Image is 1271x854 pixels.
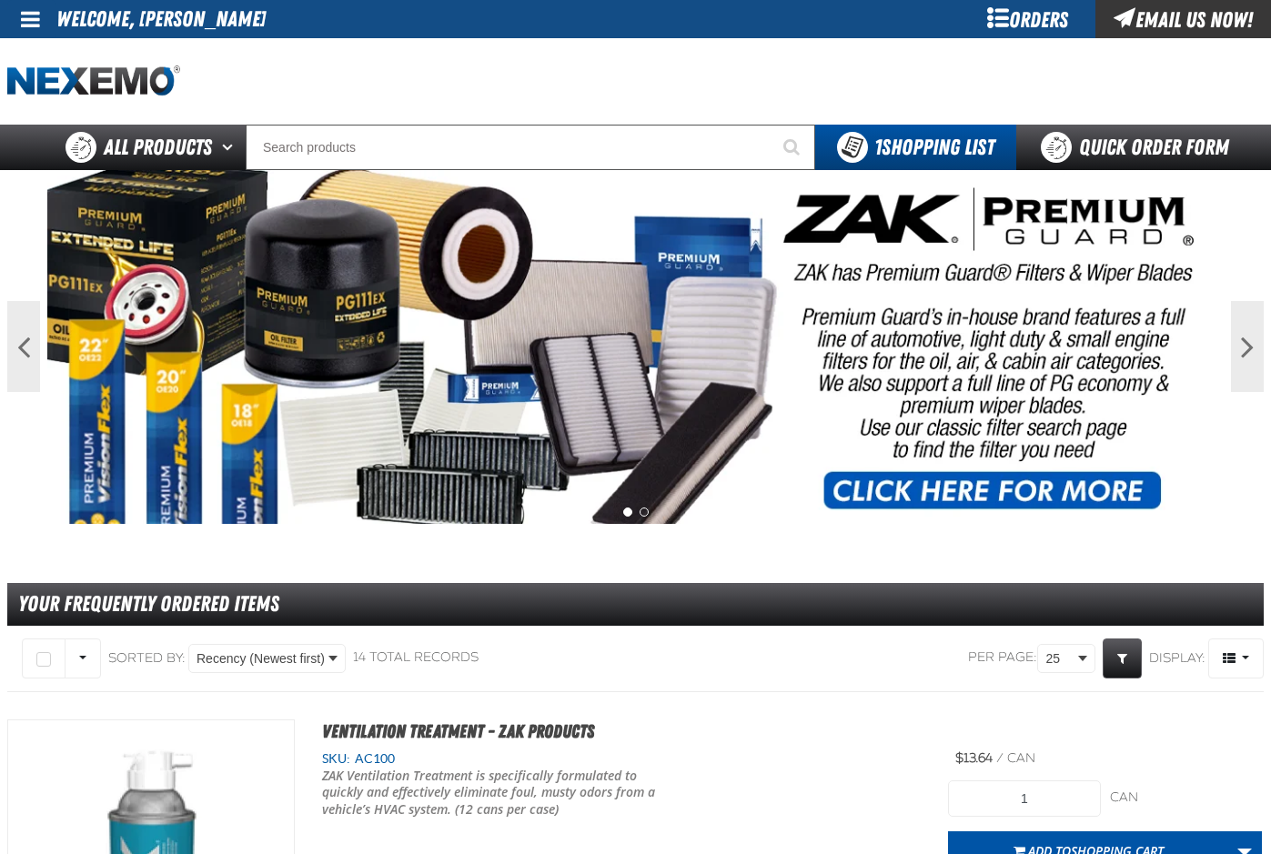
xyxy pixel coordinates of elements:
a: Expand or Collapse Grid Filters [1103,638,1142,678]
a: Quick Order Form [1016,125,1263,170]
a: Ventilation Treatment - ZAK Products [322,720,594,742]
span: AC100 [350,751,395,766]
span: 25 [1045,649,1074,668]
span: Shopping List [874,135,994,160]
img: PG Filters & Wipers [47,170,1224,524]
span: Product Grid Views Toolbar [1209,639,1263,678]
strong: 1 [874,135,882,160]
span: / [996,750,1004,766]
p: ZAK Ventilation Treatment is specifically formulated to quickly and effectively eliminate foul, m... [322,768,681,819]
button: Product Grid Views Toolbar [1208,638,1264,678]
div: Your Frequently Ordered Items [7,583,1264,626]
button: 2 of 2 [640,507,649,517]
span: can [1007,750,1035,766]
button: You have 1 Shopping List. Open to view details [815,125,1016,170]
span: Recency (Newest first) [197,649,325,668]
input: Search [246,125,815,170]
img: Nexemo logo [7,65,180,97]
span: $13.64 [955,750,993,766]
span: All Products [104,131,212,164]
span: Per page: [968,649,1037,667]
div: SKU: [322,750,921,768]
button: Open All Products pages [216,125,246,170]
button: Start Searching [770,125,815,170]
div: 14 total records [353,649,479,667]
button: 1 of 2 [623,507,632,517]
button: Rows selection options [65,638,101,678]
span: Display: [1149,649,1205,665]
div: can [1110,789,1263,807]
span: Sorted By: [108,649,186,665]
button: Next [1231,301,1264,392]
input: Product Quantity [948,780,1101,817]
button: Previous [7,301,40,392]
